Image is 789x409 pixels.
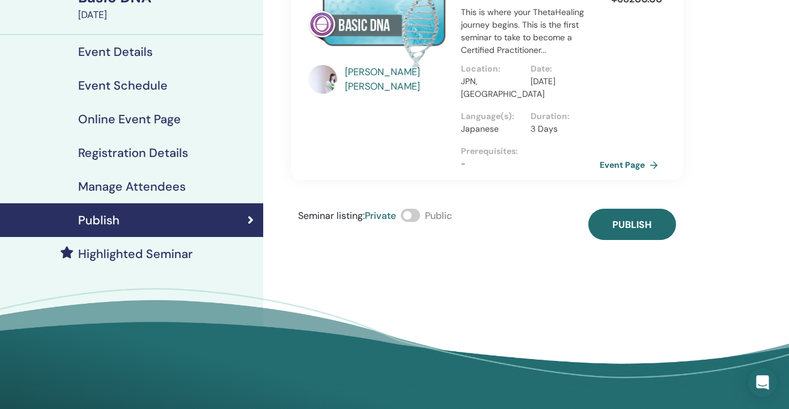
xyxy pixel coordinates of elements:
button: Publish [588,209,676,240]
h4: Manage Attendees [78,179,186,194]
h4: Publish [78,213,120,227]
span: Public [425,209,452,222]
a: Event Page [600,156,663,174]
p: 3 Days [531,123,593,135]
p: Japanese [461,123,523,135]
p: [DATE] [531,75,593,88]
p: Date : [531,63,593,75]
h4: Event Schedule [78,78,168,93]
p: This is where your ThetaHealing journey begins. This is the first seminar to take to become a Cer... [461,6,600,57]
img: default.jpg [308,65,337,94]
h4: Highlighted Seminar [78,247,193,261]
p: Location : [461,63,523,75]
p: Language(s) : [461,110,523,123]
h4: Online Event Page [78,112,181,126]
a: [PERSON_NAME] [PERSON_NAME] [345,65,449,94]
p: Duration : [531,110,593,123]
p: Prerequisites : [461,145,600,158]
p: JPN, [GEOGRAPHIC_DATA] [461,75,523,100]
h4: Registration Details [78,146,188,160]
p: - [461,158,600,170]
div: [DATE] [78,8,256,22]
span: Seminar listing : [298,209,365,222]
div: Open Intercom Messenger [748,368,777,397]
span: Private [365,209,396,222]
span: Publish [612,218,651,231]
h4: Event Details [78,45,153,59]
